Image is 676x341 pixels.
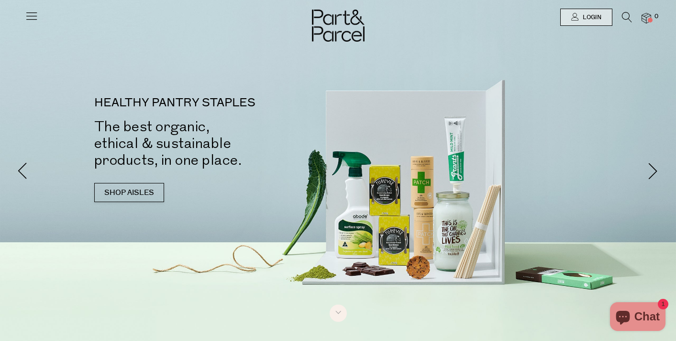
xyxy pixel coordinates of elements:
[652,12,661,21] span: 0
[94,118,353,169] h2: The best organic, ethical & sustainable products, in one place.
[580,13,601,22] span: Login
[94,183,164,202] a: SHOP AISLES
[94,97,353,109] p: HEALTHY PANTRY STAPLES
[312,10,365,42] img: Part&Parcel
[607,302,668,333] inbox-online-store-chat: Shopify online store chat
[642,13,651,23] a: 0
[560,9,612,26] a: Login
